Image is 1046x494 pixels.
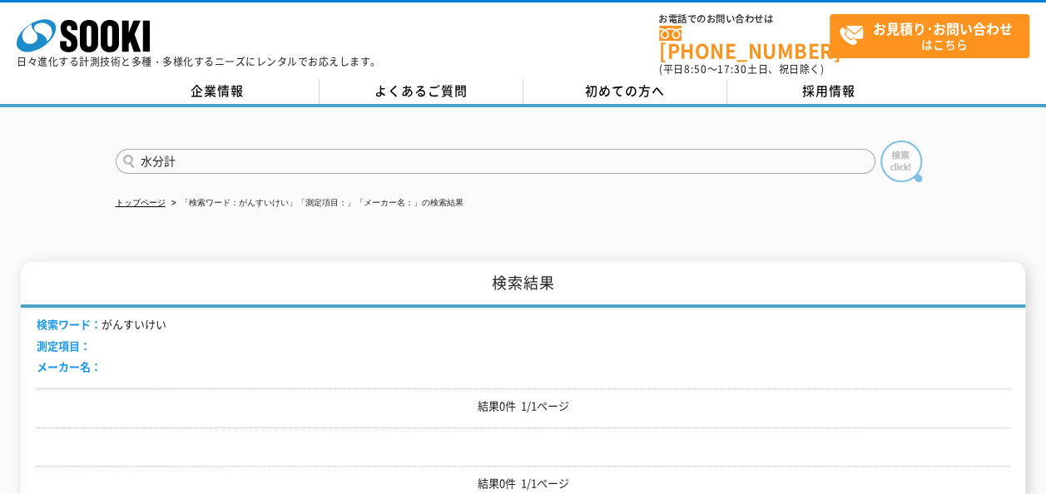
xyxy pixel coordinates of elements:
[659,26,830,60] a: [PHONE_NUMBER]
[839,15,1029,57] span: はこちら
[116,79,320,104] a: 企業情報
[37,338,91,353] span: 測定項目：
[21,262,1025,308] h1: 検索結果
[37,316,166,333] li: がんすいけい
[17,57,381,67] p: 日々進化する計測技術と多種・多様化するニーズにレンタルでお応えします。
[684,62,707,77] span: 8:50
[116,149,875,174] input: 商品名、型式、NETIS番号を入力してください
[523,79,727,104] a: 初めての方へ
[659,14,830,24] span: お電話でのお問い合わせは
[37,398,1010,415] p: 結果0件 1/1ページ
[37,358,102,374] span: メーカー名：
[168,195,464,212] li: 「検索ワード：がんすいけい」「測定項目：」「メーカー名：」の検索結果
[37,316,102,332] span: 検索ワード：
[873,18,1013,38] strong: お見積り･お問い合わせ
[880,141,922,182] img: btn_search.png
[659,62,824,77] span: (平日 ～ 土日、祝日除く)
[830,14,1029,58] a: お見積り･お問い合わせはこちら
[116,198,166,207] a: トップページ
[585,82,665,100] span: 初めての方へ
[727,79,931,104] a: 採用情報
[717,62,747,77] span: 17:30
[37,475,1010,492] p: 結果0件 1/1ページ
[320,79,523,104] a: よくあるご質問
